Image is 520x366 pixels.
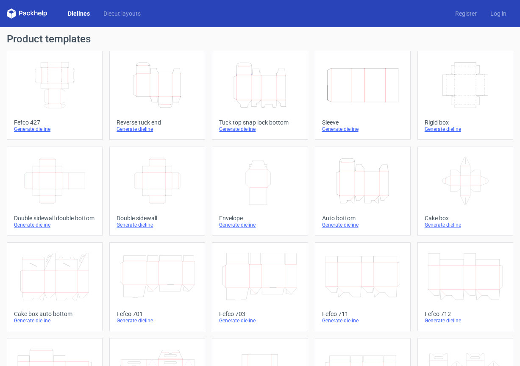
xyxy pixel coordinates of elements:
a: Diecut layouts [97,9,147,18]
a: EnvelopeGenerate dieline [212,147,308,236]
div: Fefco 711 [322,311,403,317]
div: Generate dieline [117,222,198,228]
div: Generate dieline [117,126,198,133]
div: Generate dieline [322,126,403,133]
div: Fefco 701 [117,311,198,317]
a: Cake boxGenerate dieline [417,147,513,236]
a: Fefco 712Generate dieline [417,242,513,331]
div: Fefco 427 [14,119,95,126]
a: Fefco 427Generate dieline [7,51,103,140]
a: SleeveGenerate dieline [315,51,411,140]
div: Generate dieline [425,317,506,324]
div: Auto bottom [322,215,403,222]
div: Generate dieline [219,222,300,228]
div: Double sidewall double bottom [14,215,95,222]
div: Generate dieline [219,126,300,133]
div: Cake box auto bottom [14,311,95,317]
a: Auto bottomGenerate dieline [315,147,411,236]
div: Rigid box [425,119,506,126]
a: Double sidewall double bottomGenerate dieline [7,147,103,236]
a: Cake box auto bottomGenerate dieline [7,242,103,331]
a: Reverse tuck endGenerate dieline [109,51,205,140]
a: Log in [484,9,513,18]
div: Sleeve [322,119,403,126]
a: Tuck top snap lock bottomGenerate dieline [212,51,308,140]
div: Generate dieline [14,222,95,228]
a: Fefco 701Generate dieline [109,242,205,331]
a: Rigid boxGenerate dieline [417,51,513,140]
div: Envelope [219,215,300,222]
div: Reverse tuck end [117,119,198,126]
div: Generate dieline [425,126,506,133]
div: Generate dieline [117,317,198,324]
div: Cake box [425,215,506,222]
h1: Product templates [7,34,513,44]
a: Fefco 703Generate dieline [212,242,308,331]
a: Dielines [61,9,97,18]
div: Generate dieline [14,317,95,324]
div: Fefco 703 [219,311,300,317]
a: Double sidewallGenerate dieline [109,147,205,236]
a: Register [448,9,484,18]
div: Generate dieline [14,126,95,133]
div: Generate dieline [219,317,300,324]
div: Fefco 712 [425,311,506,317]
div: Generate dieline [425,222,506,228]
div: Double sidewall [117,215,198,222]
a: Fefco 711Generate dieline [315,242,411,331]
div: Tuck top snap lock bottom [219,119,300,126]
div: Generate dieline [322,317,403,324]
div: Generate dieline [322,222,403,228]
